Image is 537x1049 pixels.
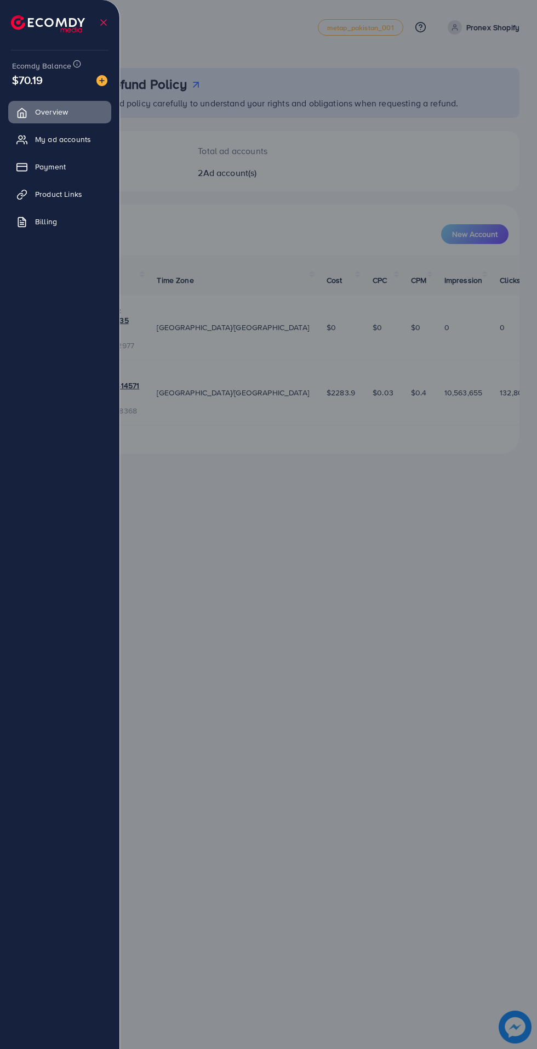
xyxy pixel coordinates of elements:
a: Overview [8,101,111,123]
a: My ad accounts [8,128,111,150]
a: Product Links [8,183,111,205]
a: Billing [8,211,111,233]
a: Payment [8,156,111,178]
span: Overview [35,106,68,117]
img: image [96,75,107,86]
span: $70.19 [12,72,43,88]
span: Product Links [35,189,82,200]
span: Payment [35,161,66,172]
img: logo [11,15,85,32]
span: Billing [35,216,57,227]
span: My ad accounts [35,134,91,145]
span: Ecomdy Balance [12,60,71,71]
